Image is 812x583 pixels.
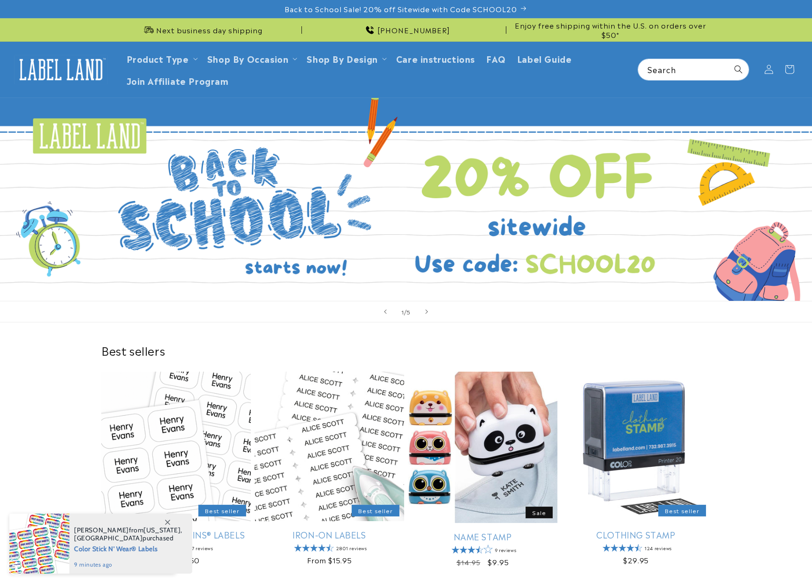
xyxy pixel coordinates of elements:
[143,526,180,534] span: [US_STATE]
[375,301,396,322] button: Previous slide
[11,52,112,88] a: Label Land
[377,25,450,35] span: [PHONE_NUMBER]
[416,301,437,322] button: Next slide
[486,53,506,64] span: FAQ
[156,25,263,35] span: Next business day shipping
[511,47,578,69] a: Label Guide
[408,531,557,542] a: Name Stamp
[14,55,108,84] img: Label Land
[306,18,506,41] div: Announcement
[202,47,301,69] summary: Shop By Occasion
[391,47,481,69] a: Care instructions
[718,543,803,574] iframe: Gorgias live chat messenger
[396,53,475,64] span: Care instructions
[74,526,129,534] span: [PERSON_NAME]
[74,561,182,569] span: 9 minutes ago
[121,47,202,69] summary: Product Type
[101,18,302,41] div: Announcement
[74,526,182,542] span: from , purchased
[207,53,289,64] span: Shop By Occasion
[517,53,572,64] span: Label Guide
[307,52,377,65] a: Shop By Design
[127,52,189,65] a: Product Type
[255,529,404,540] a: Iron-On Labels
[301,47,390,69] summary: Shop By Design
[74,542,182,554] span: Color Stick N' Wear® Labels
[74,534,143,542] span: [GEOGRAPHIC_DATA]
[404,307,407,316] span: /
[101,372,711,576] ul: Slider
[127,75,229,86] span: Join Affiliate Program
[406,307,411,316] span: 5
[728,59,749,80] button: Search
[510,18,711,41] div: Announcement
[401,307,404,316] span: 1
[101,343,711,358] h2: Best sellers
[121,69,234,91] a: Join Affiliate Program
[481,47,511,69] a: FAQ
[561,529,711,540] a: Clothing Stamp
[285,4,517,14] span: Back to School Sale! 20% off Sitewide with Code SCHOOL20
[510,21,711,39] span: Enjoy free shipping within the U.S. on orders over $50*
